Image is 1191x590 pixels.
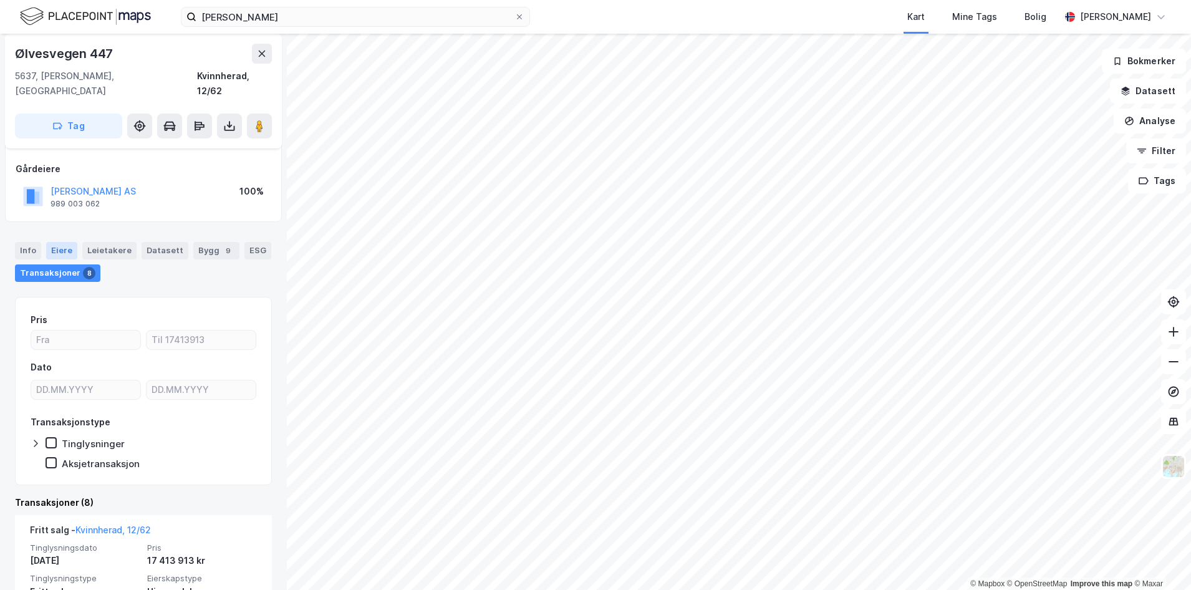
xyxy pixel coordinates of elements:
div: 8 [83,267,95,279]
img: Z [1162,455,1185,478]
div: Fritt salg - [30,523,151,543]
div: Info [15,242,41,259]
div: Leietakere [82,242,137,259]
input: Til 17413913 [147,331,256,349]
div: Eiere [46,242,77,259]
div: Kvinnherad, 12/62 [197,69,272,99]
div: Aksjetransaksjon [62,458,140,470]
div: 9 [222,244,234,257]
div: 100% [239,184,264,199]
div: Kart [907,9,925,24]
div: Kontrollprogram for chat [1129,530,1191,590]
input: DD.MM.YYYY [147,380,256,399]
a: OpenStreetMap [1007,579,1068,588]
div: Pris [31,312,47,327]
div: Ølvesvegen 447 [15,44,115,64]
div: Tinglysninger [62,438,125,450]
div: Gårdeiere [16,162,271,177]
a: Mapbox [970,579,1005,588]
div: 989 003 062 [51,199,100,209]
button: Datasett [1110,79,1186,104]
button: Tag [15,114,122,138]
iframe: Chat Widget [1129,530,1191,590]
a: Kvinnherad, 12/62 [75,525,151,535]
div: Mine Tags [952,9,997,24]
div: [PERSON_NAME] [1080,9,1151,24]
img: logo.f888ab2527a4732fd821a326f86c7f29.svg [20,6,151,27]
button: Tags [1128,168,1186,193]
input: DD.MM.YYYY [31,380,140,399]
input: Fra [31,331,140,349]
span: Tinglysningsdato [30,543,140,553]
button: Analyse [1114,109,1186,133]
div: Bolig [1025,9,1046,24]
div: 5637, [PERSON_NAME], [GEOGRAPHIC_DATA] [15,69,197,99]
button: Filter [1126,138,1186,163]
span: Eierskapstype [147,573,257,584]
div: [DATE] [30,553,140,568]
div: Transaksjonstype [31,415,110,430]
div: Transaksjoner (8) [15,495,272,510]
span: Tinglysningstype [30,573,140,584]
div: 17 413 913 kr [147,553,257,568]
div: Datasett [142,242,188,259]
div: Transaksjoner [15,264,100,282]
input: Søk på adresse, matrikkel, gårdeiere, leietakere eller personer [196,7,514,26]
div: ESG [244,242,271,259]
a: Improve this map [1071,579,1132,588]
span: Pris [147,543,257,553]
button: Bokmerker [1102,49,1186,74]
div: Dato [31,360,52,375]
div: Bygg [193,242,239,259]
